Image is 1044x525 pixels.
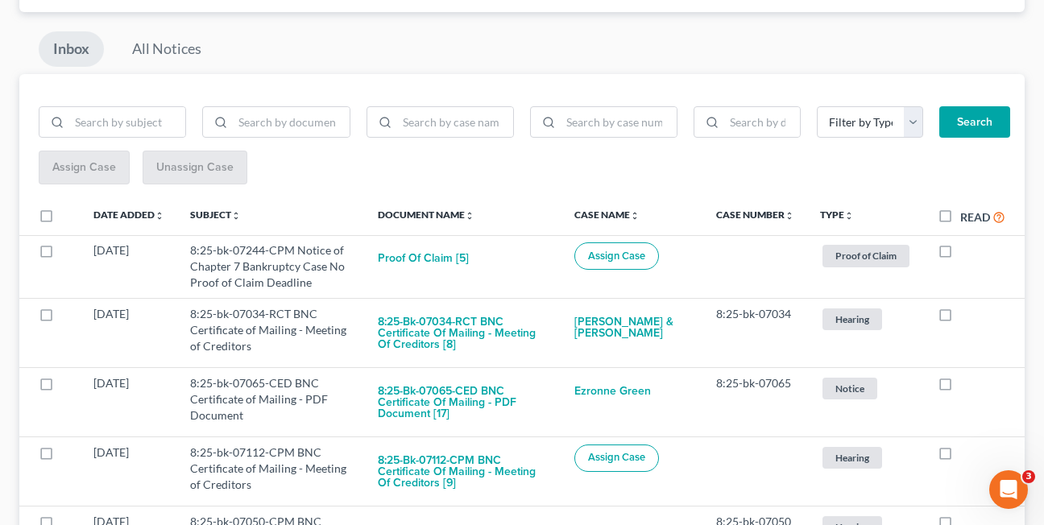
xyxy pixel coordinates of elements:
a: [PERSON_NAME] & [PERSON_NAME] [574,306,690,349]
a: Case Nameunfold_more [574,209,640,221]
input: Search by document name [233,107,349,138]
input: Search by date [724,107,800,138]
i: unfold_more [785,211,794,221]
td: 8:25-bk-07034-RCT BNC Certificate of Mailing - Meeting of Creditors [177,299,365,368]
button: Search [939,106,1010,138]
a: Hearing [820,444,912,471]
button: 8:25-bk-07112-CPM BNC Certificate of Mailing - Meeting of Creditors [9] [378,444,549,499]
span: 3 [1022,470,1035,483]
td: 8:25-bk-07244-CPM Notice of Chapter 7 Bankruptcy Case No Proof of Claim Deadline [177,235,365,298]
input: Search by case number [561,107,677,138]
button: Assign Case [574,242,659,270]
i: unfold_more [155,211,164,221]
td: [DATE] [81,368,177,437]
i: unfold_more [630,211,640,221]
span: Assign Case [588,250,645,262]
a: Document Nameunfold_more [378,209,474,221]
a: Date Addedunfold_more [93,209,164,221]
td: [DATE] [81,299,177,368]
a: Inbox [39,31,104,67]
a: Hearing [820,306,912,333]
a: Notice [820,375,912,402]
a: Proof of Claim [820,242,912,269]
td: 8:25-bk-07112-CPM BNC Certificate of Mailing - Meeting of Creditors [177,437,365,506]
iframe: Intercom live chat [989,470,1028,509]
a: Case Numberunfold_more [716,209,794,221]
input: Search by subject [69,107,185,138]
a: Ezronne Green [574,375,651,407]
td: [DATE] [81,437,177,506]
span: Proof of Claim [822,245,909,267]
td: 8:25-bk-07065-CED BNC Certificate of Mailing - PDF Document [177,368,365,437]
td: 8:25-bk-07065 [703,368,807,437]
td: [DATE] [81,235,177,298]
button: 8:25-bk-07065-CED BNC Certificate of Mailing - PDF Document [17] [378,375,549,430]
span: Assign Case [588,451,645,464]
button: 8:25-bk-07034-RCT BNC Certificate of Mailing - Meeting of Creditors [8] [378,306,549,361]
td: 8:25-bk-07034 [703,299,807,368]
i: unfold_more [465,211,474,221]
input: Search by case name [397,107,513,138]
a: Typeunfold_more [820,209,854,221]
a: Subjectunfold_more [190,209,241,221]
span: Hearing [822,308,882,330]
label: Read [960,209,990,225]
span: Notice [822,378,877,399]
button: Assign Case [574,444,659,472]
i: unfold_more [231,211,241,221]
button: Proof of Claim [5] [378,242,469,275]
i: unfold_more [844,211,854,221]
span: Hearing [822,447,882,469]
a: All Notices [118,31,216,67]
